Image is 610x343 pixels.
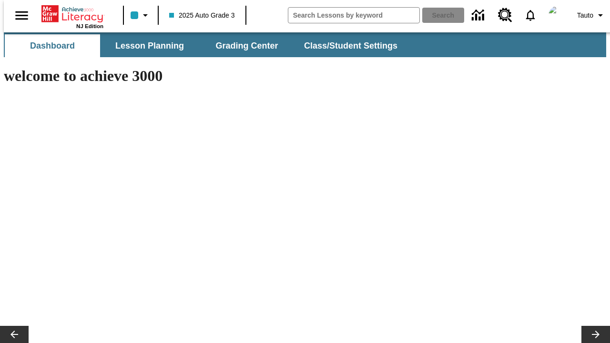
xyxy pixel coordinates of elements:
a: Data Center [466,2,492,29]
span: Lesson Planning [115,40,184,51]
h1: welcome to achieve 3000 [4,67,416,85]
button: Class/Student Settings [296,34,405,57]
a: Notifications [518,3,543,28]
a: Home [41,4,103,23]
input: search field [288,8,419,23]
button: Profile/Settings [573,7,610,24]
span: NJ Edition [76,23,103,29]
button: Select a new avatar [543,3,573,28]
span: Class/Student Settings [304,40,397,51]
button: Class color is light blue. Change class color [127,7,155,24]
button: Dashboard [5,34,100,57]
span: Tauto [577,10,593,20]
div: Home [41,3,103,29]
span: Dashboard [30,40,75,51]
div: SubNavbar [4,32,606,57]
button: Lesson carousel, Next [581,326,610,343]
span: Grading Center [215,40,278,51]
span: 2025 Auto Grade 3 [169,10,235,20]
button: Grading Center [199,34,295,57]
img: avatar image [549,6,568,25]
button: Open side menu [8,1,36,30]
div: SubNavbar [4,34,406,57]
a: Resource Center, Will open in new tab [492,2,518,28]
button: Lesson Planning [102,34,197,57]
